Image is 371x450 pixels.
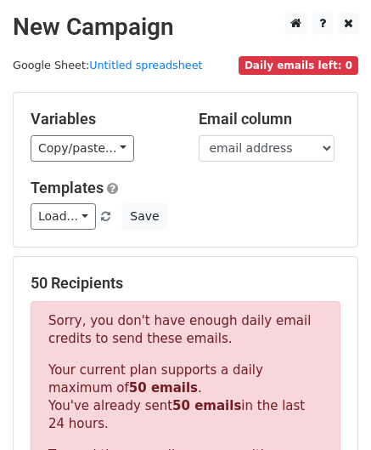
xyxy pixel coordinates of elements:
h2: New Campaign [13,13,358,42]
p: Sorry, you don't have enough daily email credits to send these emails. [48,312,323,348]
small: Google Sheet: [13,59,203,71]
a: Daily emails left: 0 [239,59,358,71]
h5: Email column [199,110,341,128]
a: Untitled spreadsheet [89,59,202,71]
strong: 50 emails [172,398,241,413]
a: Templates [31,179,104,197]
h5: 50 Recipients [31,274,340,293]
button: Save [122,203,166,230]
h5: Variables [31,110,173,128]
iframe: Chat Widget [286,368,371,450]
a: Load... [31,203,96,230]
a: Copy/paste... [31,135,134,162]
p: Your current plan supports a daily maximum of . You've already sent in the last 24 hours. [48,362,323,433]
span: Daily emails left: 0 [239,56,358,75]
strong: 50 emails [129,380,198,396]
